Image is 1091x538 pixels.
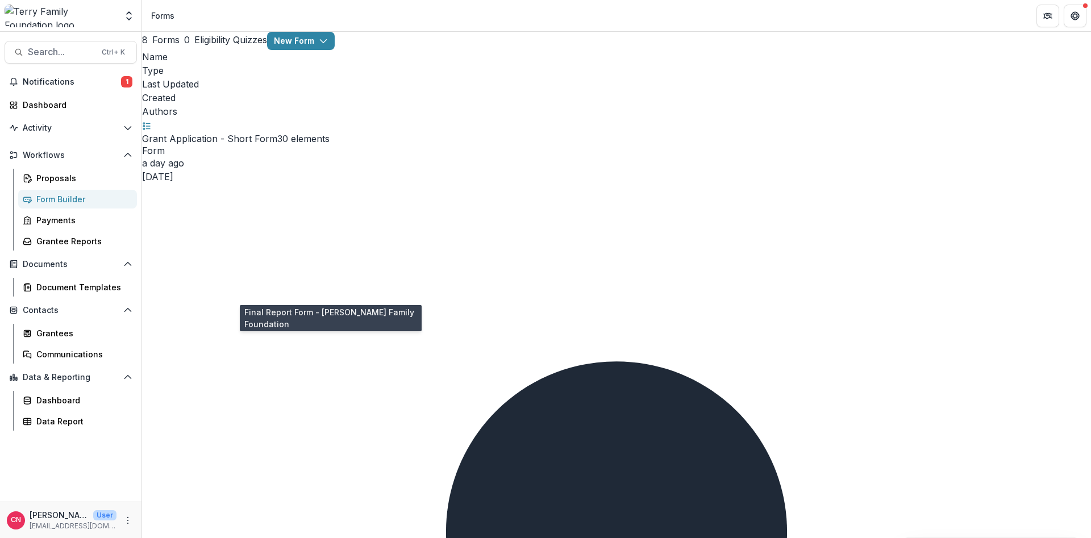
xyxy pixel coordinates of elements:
[18,391,137,410] a: Dashboard
[36,281,128,293] div: Document Templates
[18,232,137,251] a: Grantee Reports
[5,5,116,27] img: Terry Family Foundation logo
[28,47,95,57] span: Search...
[18,345,137,364] a: Communications
[121,514,135,527] button: More
[18,324,137,343] a: Grantees
[30,521,116,531] p: [EMAIL_ADDRESS][DOMAIN_NAME]
[5,368,137,386] button: Open Data & Reporting
[142,65,164,76] span: Type
[36,172,128,184] div: Proposals
[142,133,277,144] a: Grant Application - Short Form
[23,373,119,382] span: Data & Reporting
[23,151,119,160] span: Workflows
[30,509,89,521] p: [PERSON_NAME]
[36,394,128,406] div: Dashboard
[18,278,137,297] a: Document Templates
[147,7,179,24] nav: breadcrumb
[142,145,1091,156] span: Form
[5,146,137,164] button: Open Workflows
[142,157,184,169] span: a day ago
[184,33,267,47] button: Eligibility Quizzes
[1064,5,1086,27] button: Get Help
[121,5,137,27] button: Open entity switcher
[36,214,128,226] div: Payments
[142,78,199,90] span: Last Updated
[5,301,137,319] button: Open Contacts
[184,35,190,45] span: 0
[18,412,137,431] a: Data Report
[18,169,137,187] a: Proposals
[23,260,119,269] span: Documents
[23,77,121,87] span: Notifications
[18,211,137,230] a: Payments
[18,190,137,208] a: Form Builder
[5,119,137,137] button: Open Activity
[5,255,137,273] button: Open Documents
[142,171,173,182] span: [DATE]
[11,516,21,524] div: Carol Nieves
[277,133,330,144] span: 30 elements
[23,99,128,111] div: Dashboard
[93,510,116,520] p: User
[5,73,137,91] button: Notifications1
[36,415,128,427] div: Data Report
[5,95,137,114] a: Dashboard
[142,35,148,45] span: 8
[142,33,180,47] button: Forms
[23,306,119,315] span: Contacts
[36,348,128,360] div: Communications
[36,235,128,247] div: Grantee Reports
[1036,5,1059,27] button: Partners
[23,123,119,133] span: Activity
[36,193,128,205] div: Form Builder
[142,51,168,62] span: Name
[36,327,128,339] div: Grantees
[142,92,176,103] span: Created
[267,32,335,50] button: New Form
[121,76,132,87] span: 1
[142,106,177,117] span: Authors
[5,41,137,64] button: Search...
[151,10,174,22] div: Forms
[99,46,127,59] div: Ctrl + K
